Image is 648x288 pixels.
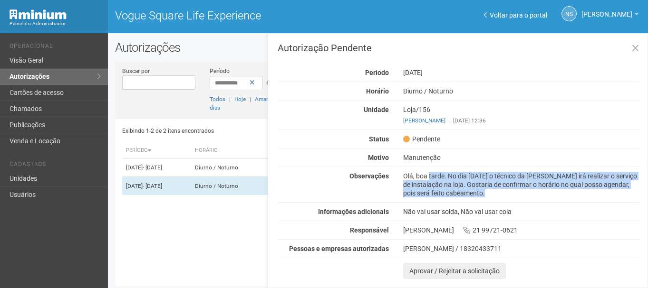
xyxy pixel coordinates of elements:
[143,164,162,171] span: - [DATE]
[349,172,389,180] strong: Observações
[191,177,271,195] td: Diurno / Noturno
[369,135,389,143] strong: Status
[396,153,648,162] div: Manutenção
[396,105,648,125] div: Loja/156
[234,96,246,102] a: Hoje
[122,158,191,177] td: [DATE]
[318,208,389,215] strong: Informações adicionais
[368,154,389,161] strong: Motivo
[561,6,577,21] a: NS
[396,68,648,77] div: [DATE]
[449,117,451,124] span: |
[143,183,162,189] span: - [DATE]
[115,40,641,55] h2: Autorizações
[581,1,632,18] span: Nicolle Silva
[210,67,230,75] label: Período
[122,67,150,75] label: Buscar por
[266,78,270,86] span: a
[278,43,640,53] h3: Autorização Pendente
[403,263,506,279] button: Aprovar / Rejeitar a solicitação
[122,143,191,158] th: Período
[289,245,389,252] strong: Pessoas e empresas autorizadas
[350,226,389,234] strong: Responsável
[396,87,648,95] div: Diurno / Noturno
[396,226,648,234] div: [PERSON_NAME] 21 99721-0621
[191,143,271,158] th: Horário
[122,124,375,138] div: Exibindo 1-2 de 2 itens encontrados
[396,172,648,197] div: Olá, boa tarde. No dia [DATE] o técnico da [PERSON_NAME] irá realizar o serviço de instalação na ...
[365,69,389,76] strong: Período
[10,19,101,28] div: Painel do Administrador
[403,117,445,124] a: [PERSON_NAME]
[396,207,648,216] div: Não vai usar solda, Não vai usar cola
[403,135,440,143] span: Pendente
[403,244,640,253] div: [PERSON_NAME] / 18320433711
[191,158,271,177] td: Diurno / Noturno
[581,12,638,19] a: [PERSON_NAME]
[115,9,371,22] h1: Vogue Square Life Experience
[229,96,231,102] span: |
[122,177,191,195] td: [DATE]
[366,87,389,95] strong: Horário
[364,106,389,113] strong: Unidade
[210,96,225,102] a: Todos
[403,116,640,125] div: [DATE] 12:36
[255,96,276,102] a: Amanhã
[250,96,251,102] span: |
[10,9,67,19] img: Minium
[10,43,101,53] li: Operacional
[10,161,101,171] li: Cadastros
[484,11,547,19] a: Voltar para o portal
